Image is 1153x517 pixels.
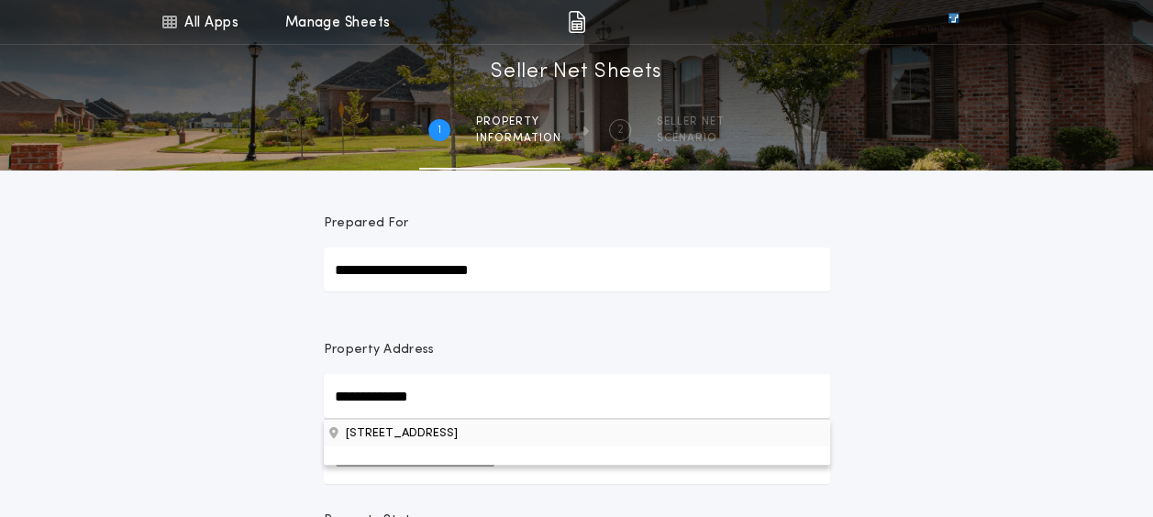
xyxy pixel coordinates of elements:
img: img [568,11,585,33]
span: Property [476,115,561,129]
span: SELLER NET [657,115,725,129]
span: information [476,131,561,146]
p: Property Address [324,341,830,359]
h2: 1 [438,123,441,137]
img: vs-icon [915,13,992,31]
h1: Seller Net Sheets [491,58,662,87]
button: Property Address [324,419,830,446]
input: Prepared For [324,247,830,291]
h2: 2 [617,123,624,137]
span: SCENARIO [657,131,725,146]
p: Prepared For [324,214,409,233]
